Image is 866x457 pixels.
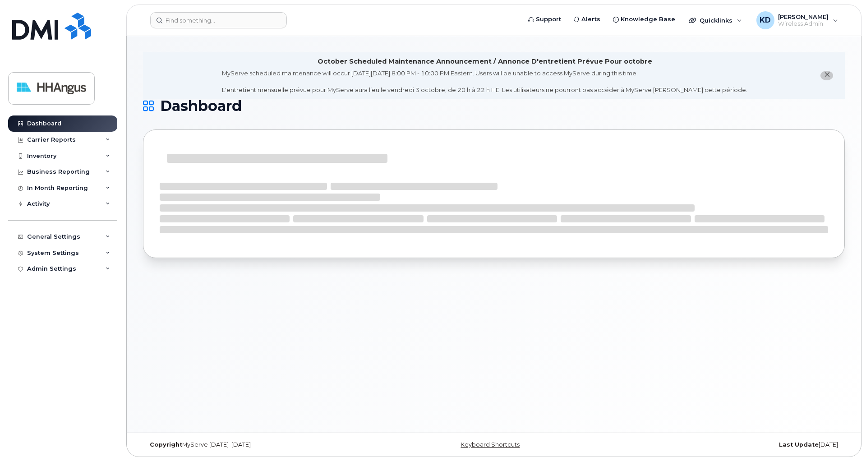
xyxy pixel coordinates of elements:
div: MyServe scheduled maintenance will occur [DATE][DATE] 8:00 PM - 10:00 PM Eastern. Users will be u... [222,69,747,94]
strong: Last Update [779,441,819,448]
div: [DATE] [611,441,845,448]
span: Dashboard [160,99,242,113]
strong: Copyright [150,441,182,448]
button: close notification [820,71,833,80]
a: Keyboard Shortcuts [461,441,520,448]
div: MyServe [DATE]–[DATE] [143,441,377,448]
div: October Scheduled Maintenance Announcement / Annonce D'entretient Prévue Pour octobre [318,57,652,66]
